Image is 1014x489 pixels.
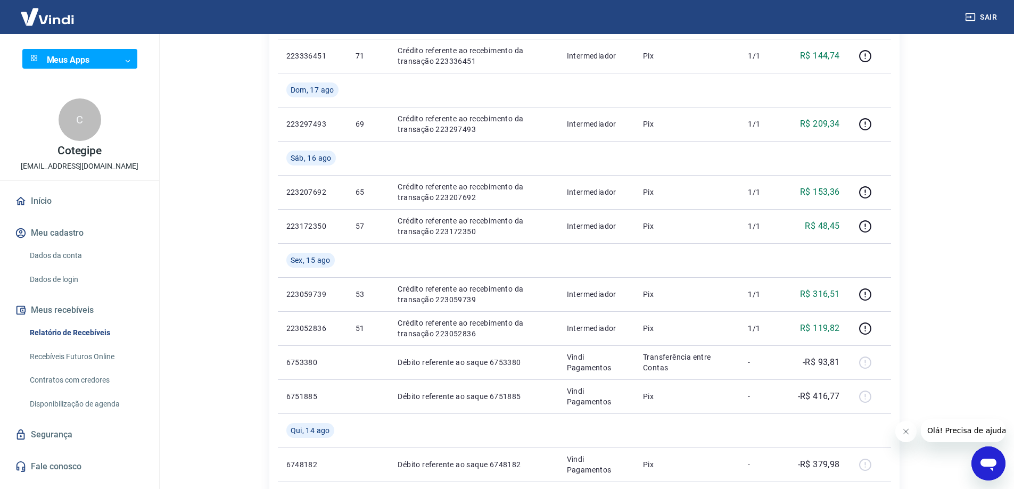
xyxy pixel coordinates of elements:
span: Sáb, 16 ago [291,153,332,163]
button: Meu cadastro [13,221,146,245]
p: Débito referente ao saque 6753380 [398,357,549,368]
p: Débito referente ao saque 6751885 [398,391,549,402]
p: Intermediador [567,187,626,197]
p: Crédito referente ao recebimento da transação 223207692 [398,181,549,203]
p: 1/1 [748,289,779,300]
p: 1/1 [748,323,779,334]
p: 1/1 [748,119,779,129]
a: Dados da conta [26,245,146,267]
a: Relatório de Recebíveis [26,322,146,344]
p: Crédito referente ao recebimento da transação 223052836 [398,318,549,339]
p: Crédito referente ao recebimento da transação 223336451 [398,45,549,67]
p: 223336451 [286,51,339,61]
p: 69 [356,119,381,129]
p: R$ 119,82 [800,322,840,335]
a: Início [13,189,146,213]
p: 71 [356,51,381,61]
p: -R$ 416,77 [798,390,840,403]
p: Intermediador [567,119,626,129]
p: Pix [643,119,731,129]
button: Meus recebíveis [13,299,146,322]
p: 223059739 [286,289,339,300]
span: Sex, 15 ago [291,255,331,266]
p: - [748,459,779,470]
button: Sair [963,7,1001,27]
p: Pix [643,289,731,300]
p: Pix [643,391,731,402]
p: 65 [356,187,381,197]
p: 223297493 [286,119,339,129]
p: Pix [643,187,731,197]
p: R$ 48,45 [805,220,839,233]
a: Recebíveis Futuros Online [26,346,146,368]
iframe: Mensagem da empresa [921,419,1005,442]
p: [EMAIL_ADDRESS][DOMAIN_NAME] [21,161,138,172]
span: Qui, 14 ago [291,425,330,436]
a: Disponibilização de agenda [26,393,146,415]
a: Fale conosco [13,455,146,478]
p: 6751885 [286,391,339,402]
p: 1/1 [748,221,779,231]
a: Segurança [13,423,146,446]
div: C [59,98,101,141]
p: 51 [356,323,381,334]
p: 6748182 [286,459,339,470]
p: 1/1 [748,187,779,197]
p: R$ 153,36 [800,186,840,198]
p: Crédito referente ao recebimento da transação 223059739 [398,284,549,305]
p: Intermediador [567,289,626,300]
p: Intermediador [567,323,626,334]
p: - [748,391,779,402]
p: -R$ 93,81 [803,356,840,369]
iframe: Fechar mensagem [895,421,917,442]
p: Cotegipe [57,145,102,156]
p: Vindi Pagamentos [567,352,626,373]
p: 223207692 [286,187,339,197]
p: Intermediador [567,221,626,231]
p: Vindi Pagamentos [567,454,626,475]
p: -R$ 379,98 [798,458,840,471]
p: Intermediador [567,51,626,61]
p: R$ 144,74 [800,49,840,62]
iframe: Botão para abrir a janela de mensagens [971,446,1005,480]
p: Pix [643,51,731,61]
p: Pix [643,221,731,231]
p: 223052836 [286,323,339,334]
p: 6753380 [286,357,339,368]
p: Crédito referente ao recebimento da transação 223297493 [398,113,549,135]
p: R$ 316,51 [800,288,840,301]
p: Pix [643,323,731,334]
span: Olá! Precisa de ajuda? [6,7,89,16]
p: Vindi Pagamentos [567,386,626,407]
p: R$ 209,34 [800,118,840,130]
p: Crédito referente ao recebimento da transação 223172350 [398,216,549,237]
p: 1/1 [748,51,779,61]
a: Dados de login [26,269,146,291]
p: Débito referente ao saque 6748182 [398,459,549,470]
p: Pix [643,459,731,470]
img: Vindi [13,1,82,33]
p: Transferência entre Contas [643,352,731,373]
p: - [748,357,779,368]
p: 223172350 [286,221,339,231]
p: 57 [356,221,381,231]
span: Dom, 17 ago [291,85,334,95]
a: Contratos com credores [26,369,146,391]
p: 53 [356,289,381,300]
